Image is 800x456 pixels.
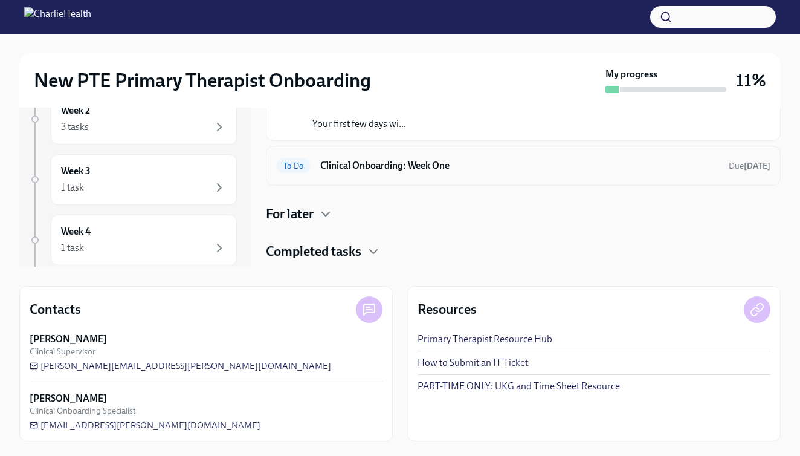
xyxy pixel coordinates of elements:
[30,405,136,417] span: Clinical Onboarding Specialist
[418,301,477,319] h4: Resources
[418,356,528,370] a: How to Submit an IT Ticket
[29,215,237,265] a: Week 41 task
[61,164,91,178] h6: Week 3
[729,161,770,171] span: Due
[266,205,781,223] div: For later
[729,160,770,172] span: October 11th, 2025 10:00
[736,70,766,91] h3: 11%
[29,154,237,205] a: Week 31 task
[34,68,371,93] h2: New PTE Primary Therapist Onboarding
[312,117,578,131] p: Your first few days wi...
[605,68,657,81] strong: My progress
[266,243,781,261] div: Completed tasks
[61,181,84,194] div: 1 task
[30,360,331,372] a: [PERSON_NAME][EMAIL_ADDRESS][PERSON_NAME][DOMAIN_NAME]
[30,392,107,405] strong: [PERSON_NAME]
[418,380,620,393] a: PART-TIME ONLY: UKG and Time Sheet Resource
[30,419,260,431] a: [EMAIL_ADDRESS][PERSON_NAME][DOMAIN_NAME]
[30,301,81,319] h4: Contacts
[24,7,91,27] img: CharlieHealth
[61,225,91,238] h6: Week 4
[30,346,95,357] span: Clinical Supervisor
[744,161,770,171] strong: [DATE]
[61,120,89,134] div: 3 tasks
[320,159,719,172] h6: Clinical Onboarding: Week One
[61,104,90,117] h6: Week 2
[29,94,237,145] a: Week 23 tasks
[30,333,107,346] strong: [PERSON_NAME]
[266,243,361,261] h4: Completed tasks
[276,161,311,171] span: To Do
[276,156,770,175] a: To DoClinical Onboarding: Week OneDue[DATE]
[418,333,552,346] a: Primary Therapist Resource Hub
[61,241,84,255] div: 1 task
[266,205,314,223] h4: For later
